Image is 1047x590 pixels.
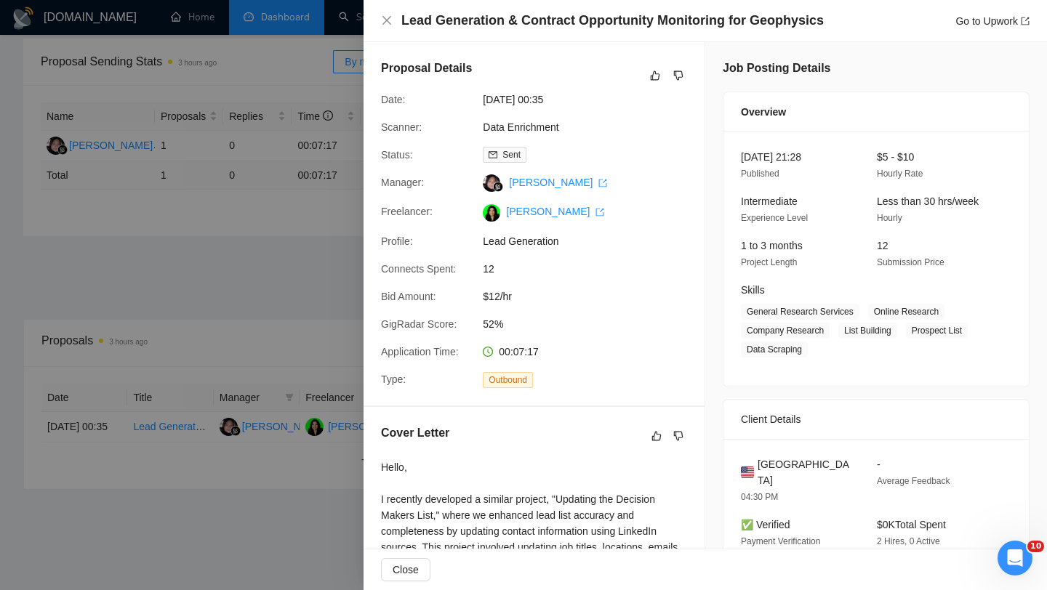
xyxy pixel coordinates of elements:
span: GigRadar Score: [381,318,457,330]
span: Status: [381,149,413,161]
span: Overview [741,104,786,120]
button: dislike [670,67,687,84]
span: - [877,458,880,470]
h5: Cover Letter [381,424,449,442]
span: $0K Total Spent [877,519,946,530]
span: [GEOGRAPHIC_DATA] [758,456,854,488]
img: 🇺🇸 [741,464,754,480]
span: Lead Generation [483,233,701,249]
span: Payment Verification [741,536,820,546]
span: $5 - $10 [877,151,914,163]
a: [PERSON_NAME] export [509,177,607,188]
button: like [648,427,665,445]
span: 2 Hires, 0 Active [877,536,940,546]
h5: Job Posting Details [723,60,830,77]
span: clock-circle [483,347,493,357]
span: export [595,208,604,217]
a: Data Enrichment [483,121,558,133]
span: Data Scraping [741,342,808,357]
iframe: Intercom live chat [998,541,1032,575]
span: Less than 30 hrs/week [877,195,979,207]
span: Date: [381,94,405,105]
button: like [646,67,664,84]
span: export [1021,17,1030,25]
span: 12 [877,240,888,251]
span: $12/hr [483,288,701,304]
span: Intermediate [741,195,798,207]
span: Freelancer: [381,206,433,217]
span: Bid Amount: [381,291,436,302]
span: Application Time: [381,346,459,357]
span: like [651,430,662,442]
button: Close [381,558,430,581]
span: Hourly Rate [877,169,923,179]
span: 00:07:17 [499,346,539,357]
span: Manager: [381,177,424,188]
a: [PERSON_NAME] export [506,206,604,217]
span: General Research Services [741,304,859,320]
span: Profile: [381,235,413,247]
h5: Proposal Details [381,60,472,77]
span: 12 [483,261,701,277]
h4: Lead Generation & Contract Opportunity Monitoring for Geophysics [401,12,824,30]
span: Average Feedback [877,476,950,486]
span: Close [393,562,419,578]
span: export [598,179,607,187]
div: Client Details [741,400,1011,439]
span: dislike [673,430,683,442]
span: close [381,15,393,26]
span: Published [741,169,779,179]
span: Sent [502,150,521,160]
span: mail [489,150,497,159]
span: Online Research [868,304,944,320]
span: [DATE] 00:35 [483,92,701,108]
span: Company Research [741,323,830,339]
span: Type: [381,373,406,385]
span: 1 to 3 months [741,240,803,251]
span: 10 [1027,541,1044,552]
img: c1goVuP_CWJl2YRc4NUJek8H-qrzILrYI06Y4UPcPuP5RvAGnc1CI6AQhfAW2sQ7Vf [483,204,500,222]
a: Go to Upworkexport [955,15,1030,27]
span: 52% [483,316,701,332]
span: Connects Spent: [381,263,457,275]
span: Skills [741,284,765,296]
span: Scanner: [381,121,422,133]
span: Hourly [877,213,902,223]
span: ✅ Verified [741,519,790,530]
span: Experience Level [741,213,808,223]
button: Close [381,15,393,27]
img: gigradar-bm.png [493,182,503,192]
span: 04:30 PM [741,492,778,502]
span: Project Length [741,257,797,267]
span: List Building [838,323,897,339]
span: Prospect List [906,323,968,339]
span: like [650,70,660,81]
span: Submission Price [877,257,944,267]
button: dislike [670,427,687,445]
span: [DATE] 21:28 [741,151,801,163]
span: dislike [673,70,683,81]
span: Outbound [483,372,533,388]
